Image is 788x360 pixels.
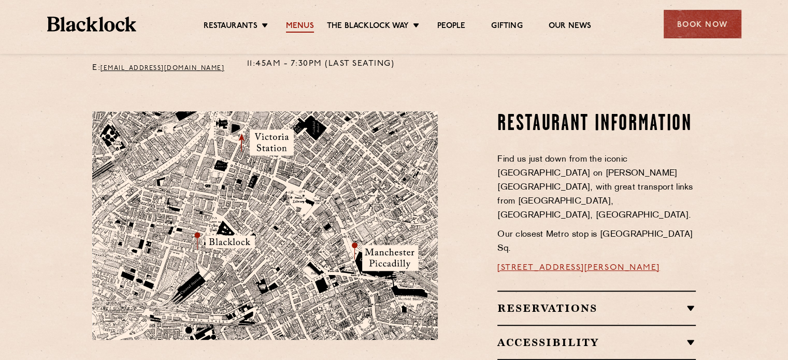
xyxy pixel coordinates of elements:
[497,336,696,349] h2: Accessibility
[549,21,592,33] a: Our News
[497,264,660,272] a: [STREET_ADDRESS][PERSON_NAME]
[47,17,137,32] img: BL_Textured_Logo-footer-cropped.svg
[497,111,696,137] h2: Restaurant Information
[437,21,465,33] a: People
[101,65,224,71] a: [EMAIL_ADDRESS][DOMAIN_NAME]
[497,155,693,220] span: Find us just down from the iconic [GEOGRAPHIC_DATA] on [PERSON_NAME][GEOGRAPHIC_DATA], with great...
[286,21,314,33] a: Menus
[247,57,395,71] p: 11:45am - 7:30pm (Last Seating)
[497,231,693,253] span: Our closest Metro stop is [GEOGRAPHIC_DATA] Sq.
[491,21,522,33] a: Gifting
[92,62,232,75] p: E:
[497,302,696,314] h2: Reservations
[664,10,741,38] div: Book Now
[204,21,257,33] a: Restaurants
[327,21,409,33] a: The Blacklock Way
